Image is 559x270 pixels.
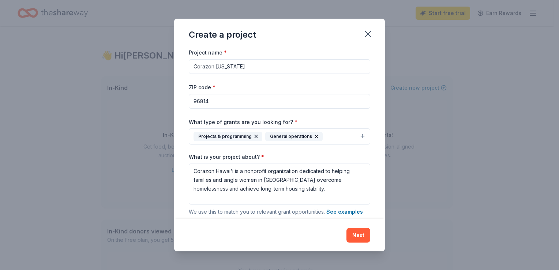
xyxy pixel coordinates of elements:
textarea: Corazon Hawai'i is a nonprofit organization dedicated to helping families and single women in [GE... [189,164,370,205]
label: Project name [189,49,227,56]
div: General operations [265,132,323,141]
span: We use this to match you to relevant grant opportunities. [189,209,363,215]
button: See examples [326,207,363,216]
div: Projects & programming [194,132,262,141]
label: What type of grants are you looking for? [189,119,297,126]
div: Create a project [189,29,256,41]
label: What is your project about? [189,153,264,161]
button: Next [346,228,370,243]
button: Projects & programmingGeneral operations [189,128,370,145]
label: ZIP code [189,84,215,91]
input: 12345 (U.S. only) [189,94,370,109]
input: After school program [189,59,370,74]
